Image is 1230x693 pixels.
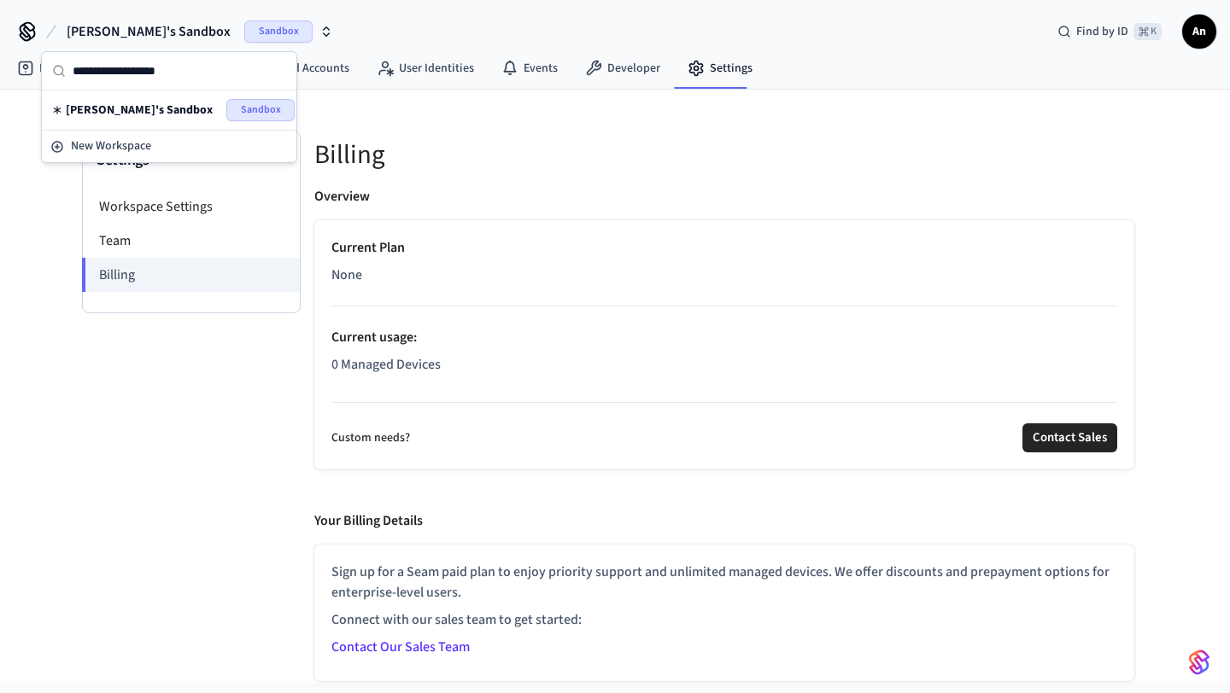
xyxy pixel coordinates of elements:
p: Connect with our sales team to get started: [331,609,1117,630]
li: Workspace Settings [83,189,300,224]
a: Devices [3,53,92,84]
span: Sandbox [244,20,313,43]
button: New Workspace [44,132,295,160]
p: Overview [314,186,370,207]
div: Suggestions [42,90,296,130]
span: ⌘ K [1133,23,1162,40]
span: [PERSON_NAME]'s Sandbox [66,102,213,119]
p: Your Billing Details [314,510,423,531]
span: An [1184,16,1215,47]
a: Events [488,53,571,84]
span: None [331,265,362,285]
button: An [1182,15,1216,49]
a: Developer [571,53,674,84]
li: Billing [82,258,300,292]
li: Team [83,224,300,258]
span: New Workspace [71,137,151,155]
a: Settings [674,53,766,84]
a: User Identities [363,53,488,84]
span: [PERSON_NAME]'s Sandbox [67,21,231,42]
span: Sandbox [226,99,295,121]
button: Contact Sales [1022,423,1117,452]
a: Contact Our Sales Team [331,638,470,656]
p: Current Plan [331,237,1117,258]
span: Find by ID [1076,23,1128,40]
img: SeamLogoGradient.69752ec5.svg [1189,649,1209,676]
p: 0 Managed Devices [331,354,1117,375]
p: Sign up for a Seam paid plan to enjoy priority support and unlimited managed devices. We offer di... [331,562,1117,603]
h5: Billing [314,137,1134,172]
div: Custom needs? [331,423,1117,452]
p: Current usage : [331,327,1117,347]
div: Find by ID⌘ K [1044,16,1175,47]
